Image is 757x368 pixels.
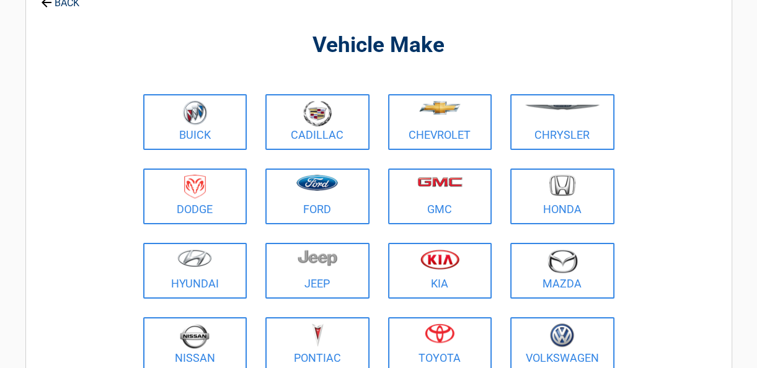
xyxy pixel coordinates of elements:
[417,177,463,187] img: gmc
[549,175,575,196] img: honda
[143,94,247,150] a: Buick
[388,169,492,224] a: GMC
[265,243,370,299] a: Jeep
[143,243,247,299] a: Hyundai
[510,169,614,224] a: Honda
[510,94,614,150] a: Chrysler
[143,169,247,224] a: Dodge
[425,323,454,343] img: toyota
[550,323,574,348] img: volkswagen
[265,94,370,150] a: Cadillac
[140,31,618,60] h2: Vehicle Make
[388,94,492,150] a: Chevrolet
[180,323,210,349] img: nissan
[510,243,614,299] a: Mazda
[184,175,206,199] img: dodge
[296,175,338,191] img: ford
[547,249,578,273] img: mazda
[419,101,461,115] img: chevrolet
[265,169,370,224] a: Ford
[388,243,492,299] a: Kia
[303,100,332,126] img: cadillac
[177,249,212,267] img: hyundai
[525,105,600,110] img: chrysler
[183,100,207,125] img: buick
[311,323,324,347] img: pontiac
[298,249,337,266] img: jeep
[420,249,459,269] img: kia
